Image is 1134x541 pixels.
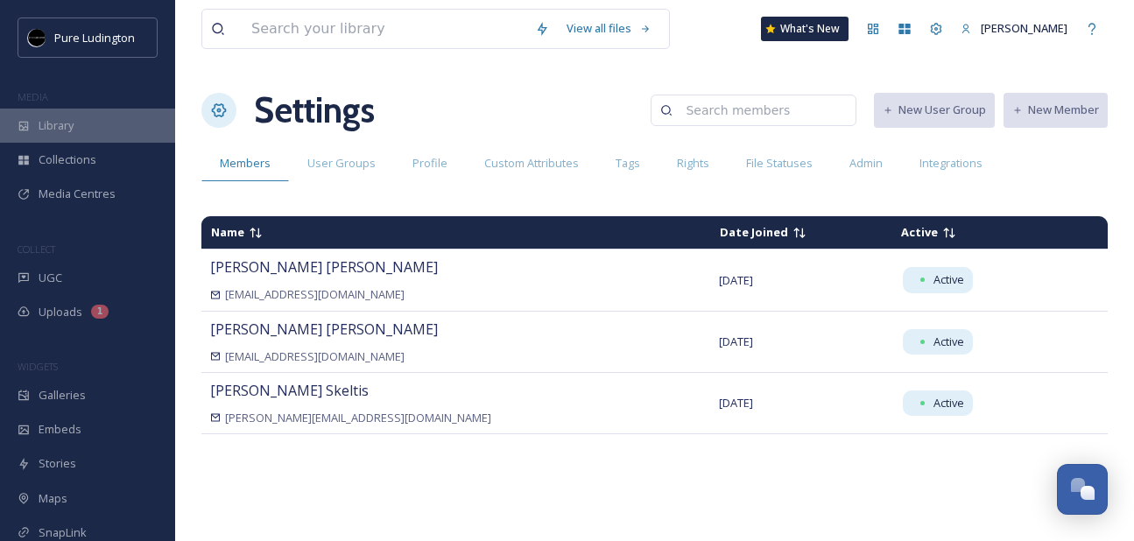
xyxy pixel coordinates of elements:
[558,11,660,46] a: View all files
[981,20,1067,36] span: [PERSON_NAME]
[39,117,74,134] span: Library
[952,11,1076,46] a: [PERSON_NAME]
[225,286,405,303] span: [EMAIL_ADDRESS][DOMAIN_NAME]
[254,84,375,137] h1: Settings
[892,217,1074,248] td: Sort descending
[719,334,753,349] span: [DATE]
[412,155,447,172] span: Profile
[677,93,847,128] input: Search members
[874,93,995,127] button: New User Group
[484,155,579,172] span: Custom Attributes
[220,155,271,172] span: Members
[746,155,813,172] span: File Statuses
[849,155,883,172] span: Admin
[18,90,48,103] span: MEDIA
[39,186,116,202] span: Media Centres
[39,421,81,438] span: Embeds
[225,348,405,365] span: [EMAIL_ADDRESS][DOMAIN_NAME]
[39,524,87,541] span: SnapLink
[39,490,67,507] span: Maps
[719,272,753,288] span: [DATE]
[18,360,58,373] span: WIDGETS
[901,224,938,240] span: Active
[243,10,526,48] input: Search your library
[39,455,76,472] span: Stories
[210,320,438,339] span: [PERSON_NAME] [PERSON_NAME]
[761,17,849,41] a: What's New
[211,224,244,240] span: Name
[210,257,438,277] span: [PERSON_NAME] [PERSON_NAME]
[677,155,709,172] span: Rights
[711,217,890,248] td: Sort ascending
[307,155,376,172] span: User Groups
[933,271,964,288] span: Active
[1057,464,1108,515] button: Open Chat
[210,381,369,400] span: [PERSON_NAME] Skeltis
[933,395,964,411] span: Active
[1075,226,1107,240] td: Sort descending
[39,270,62,286] span: UGC
[933,334,964,350] span: Active
[39,304,82,320] span: Uploads
[28,29,46,46] img: pureludingtonF-2.png
[202,217,709,248] td: Sort descending
[39,151,96,168] span: Collections
[919,155,983,172] span: Integrations
[720,224,788,240] span: Date Joined
[225,410,491,426] span: [PERSON_NAME][EMAIL_ADDRESS][DOMAIN_NAME]
[39,387,86,404] span: Galleries
[18,242,55,256] span: COLLECT
[91,305,109,319] div: 1
[616,155,640,172] span: Tags
[719,395,753,411] span: [DATE]
[1004,93,1108,127] button: New Member
[54,30,135,46] span: Pure Ludington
